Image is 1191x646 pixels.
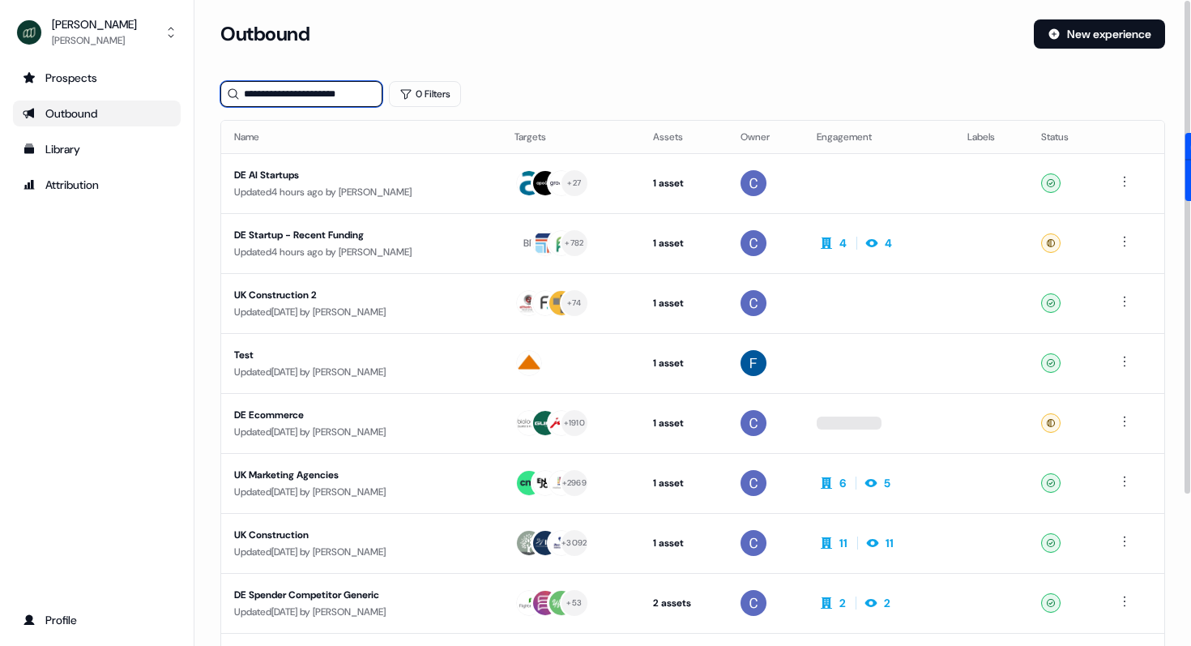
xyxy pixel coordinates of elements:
[804,121,954,153] th: Engagement
[234,467,489,483] div: UK Marketing Agencies
[653,595,715,611] div: 2 assets
[13,607,181,633] a: Go to profile
[221,121,502,153] th: Name
[234,304,489,320] div: Updated [DATE] by [PERSON_NAME]
[23,105,171,122] div: Outbound
[234,244,489,260] div: Updated 4 hours ago by [PERSON_NAME]
[502,121,640,153] th: Targets
[566,596,582,610] div: + 53
[13,172,181,198] a: Go to attribution
[886,535,894,551] div: 11
[13,101,181,126] a: Go to outbound experience
[234,227,489,243] div: DE Startup - Recent Funding
[839,235,847,251] div: 4
[653,535,715,551] div: 1 asset
[562,476,587,490] div: + 2969
[653,235,715,251] div: 1 asset
[741,350,766,376] img: Felicity
[567,176,581,190] div: + 27
[561,536,587,550] div: + 3092
[741,230,766,256] img: Catherine
[653,355,715,371] div: 1 asset
[640,121,728,153] th: Assets
[220,22,309,46] h3: Outbound
[564,416,585,430] div: + 1910
[234,364,489,380] div: Updated [DATE] by [PERSON_NAME]
[234,407,489,423] div: DE Ecommerce
[954,121,1028,153] th: Labels
[23,612,171,628] div: Profile
[839,475,846,491] div: 6
[741,590,766,616] img: Catherine
[23,177,171,193] div: Attribution
[13,65,181,91] a: Go to prospects
[885,235,892,251] div: 4
[653,175,715,191] div: 1 asset
[741,470,766,496] img: Catherine
[653,295,715,311] div: 1 asset
[884,595,890,611] div: 2
[741,290,766,316] img: Catherine
[1028,121,1102,153] th: Status
[839,535,847,551] div: 11
[13,13,181,52] button: [PERSON_NAME][PERSON_NAME]
[234,544,489,560] div: Updated [DATE] by [PERSON_NAME]
[52,16,137,32] div: [PERSON_NAME]
[234,604,489,620] div: Updated [DATE] by [PERSON_NAME]
[23,70,171,86] div: Prospects
[884,475,890,491] div: 5
[1034,19,1165,49] button: New experience
[653,475,715,491] div: 1 asset
[234,347,489,363] div: Test
[234,527,489,543] div: UK Construction
[13,136,181,162] a: Go to templates
[234,424,489,440] div: Updated [DATE] by [PERSON_NAME]
[234,167,489,183] div: DE AI Startups
[234,287,489,303] div: UK Construction 2
[741,530,766,556] img: Catherine
[234,484,489,500] div: Updated [DATE] by [PERSON_NAME]
[653,415,715,431] div: 1 asset
[565,236,583,250] div: + 782
[839,595,846,611] div: 2
[234,587,489,603] div: DE Spender Competitor Generic
[23,141,171,157] div: Library
[741,410,766,436] img: Catherine
[389,81,461,107] button: 0 Filters
[741,170,766,196] img: Catherine
[728,121,804,153] th: Owner
[567,296,582,310] div: + 74
[52,32,137,49] div: [PERSON_NAME]
[523,235,535,251] div: BR
[234,184,489,200] div: Updated 4 hours ago by [PERSON_NAME]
